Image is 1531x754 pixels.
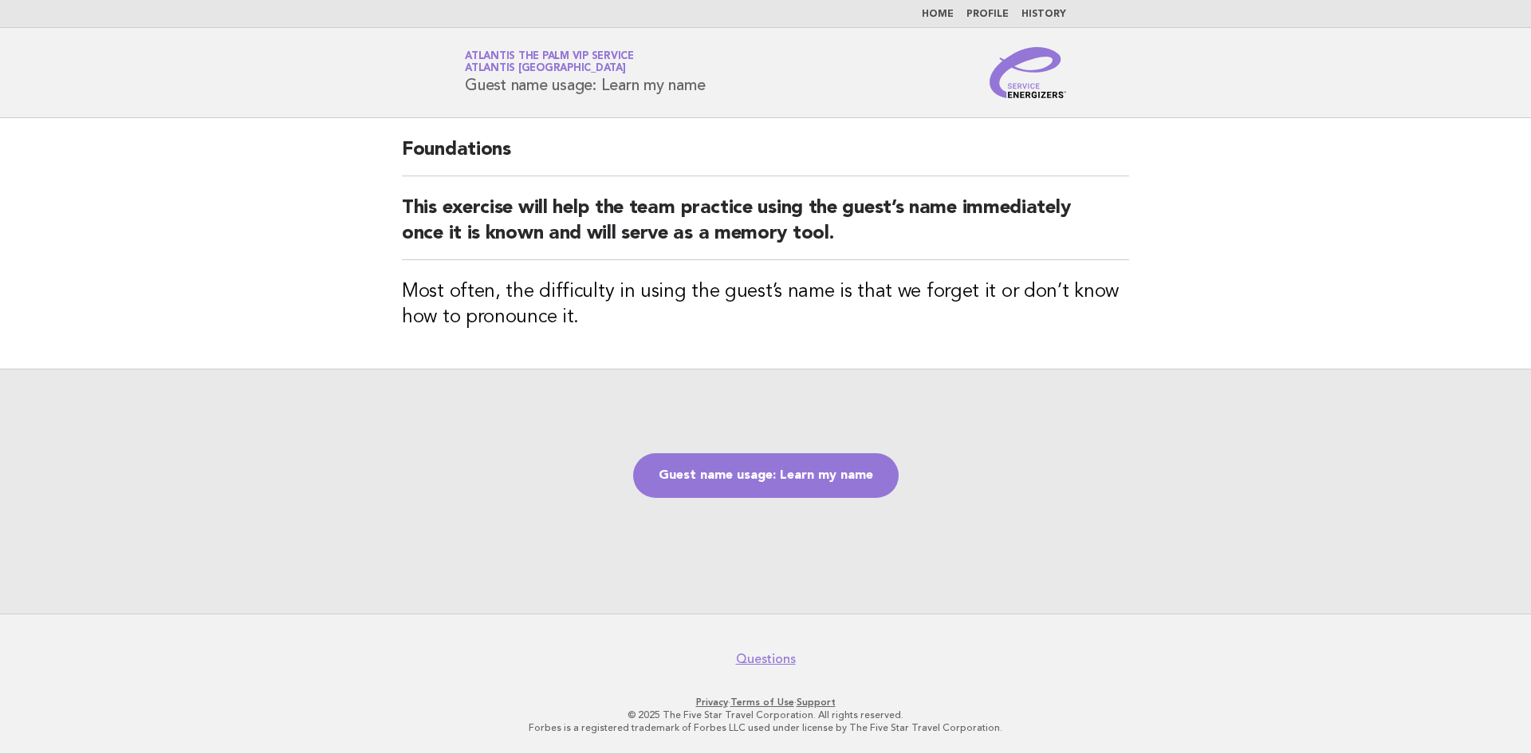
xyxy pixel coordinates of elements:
[696,697,728,708] a: Privacy
[277,696,1254,709] p: · ·
[922,10,954,19] a: Home
[990,47,1066,98] img: Service Energizers
[402,137,1129,176] h2: Foundations
[402,195,1129,260] h2: This exercise will help the team practice using the guest’s name immediately once it is known and...
[797,697,836,708] a: Support
[465,52,705,93] h1: Guest name usage: Learn my name
[966,10,1009,19] a: Profile
[736,651,796,667] a: Questions
[402,279,1129,330] h3: Most often, the difficulty in using the guest’s name is that we forget it or don’t know how to pr...
[633,453,899,498] a: Guest name usage: Learn my name
[277,721,1254,734] p: Forbes is a registered trademark of Forbes LLC used under license by The Five Star Travel Corpora...
[277,709,1254,721] p: © 2025 The Five Star Travel Corporation. All rights reserved.
[465,51,634,73] a: Atlantis The Palm VIP ServiceAtlantis [GEOGRAPHIC_DATA]
[1021,10,1066,19] a: History
[730,697,794,708] a: Terms of Use
[465,64,626,74] span: Atlantis [GEOGRAPHIC_DATA]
